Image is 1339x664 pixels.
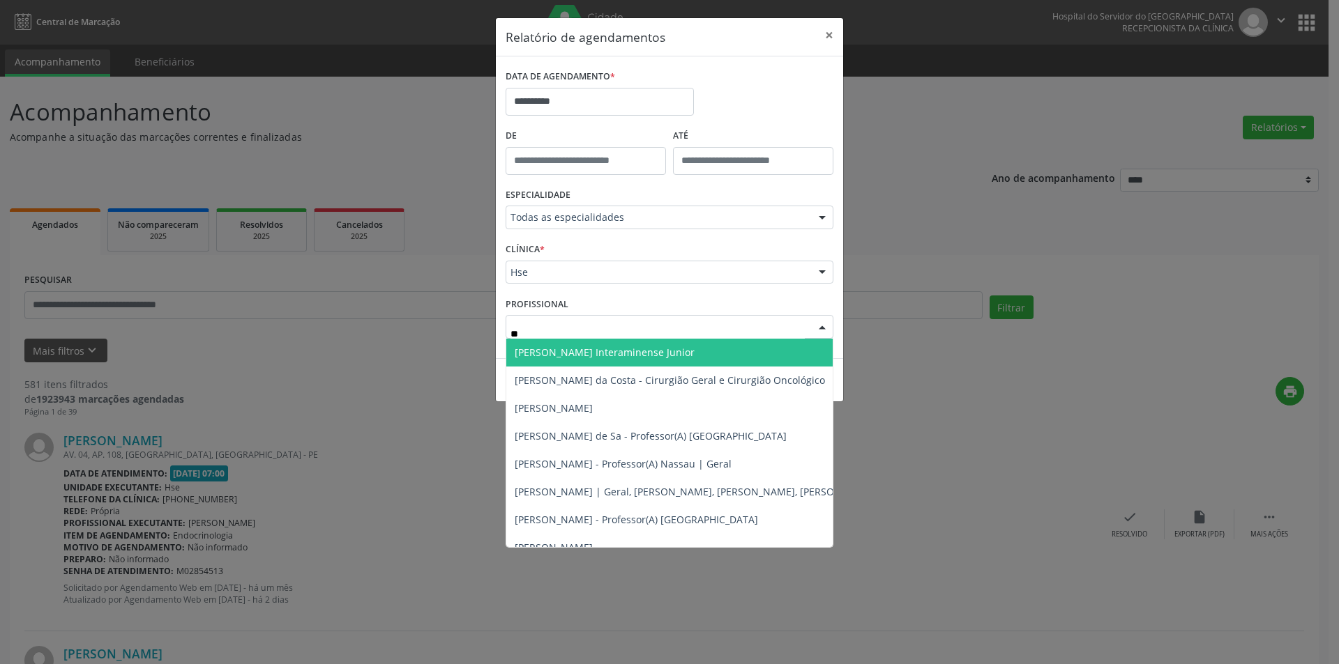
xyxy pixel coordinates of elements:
span: [PERSON_NAME] - Professor(A) Nassau | Geral [515,457,732,470]
span: Todas as especialidades [510,210,805,224]
label: ESPECIALIDADE [506,185,570,206]
label: De [506,125,666,147]
span: [PERSON_NAME] [515,541,593,554]
span: [PERSON_NAME] de Sa - Professor(A) [GEOGRAPHIC_DATA] [515,429,787,442]
span: [PERSON_NAME] da Costa - Cirurgião Geral e Cirurgião Oncológico [515,373,825,387]
label: PROFISSIONAL [506,293,568,315]
span: Hse [510,265,805,279]
span: [PERSON_NAME] Interaminense Junior [515,346,695,359]
span: [PERSON_NAME] - Professor(A) [GEOGRAPHIC_DATA] [515,513,758,526]
label: ATÉ [673,125,833,147]
button: Close [815,18,843,52]
label: DATA DE AGENDAMENTO [506,66,615,88]
span: [PERSON_NAME] | Geral, [PERSON_NAME], [PERSON_NAME], [PERSON_NAME] e [PERSON_NAME] [515,485,967,498]
label: CLÍNICA [506,239,545,261]
span: [PERSON_NAME] [515,401,593,415]
h5: Relatório de agendamentos [506,28,665,46]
